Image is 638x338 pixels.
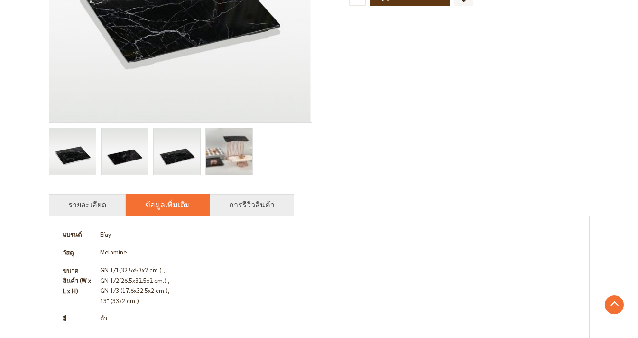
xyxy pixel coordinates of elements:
[59,310,97,328] th: สี
[605,295,624,314] a: Go to Top
[97,225,580,244] td: Efay
[59,262,97,300] th: ขนาดสินค้า (W x L x H)
[49,123,101,180] div: Marble ถาดลายหินอ่อนสีดำ
[205,123,253,180] div: Marble ถาดลายหินอ่อนสีดำ
[102,128,148,175] img: Marble ถาดลายหินอ่อนสีดำ
[59,225,97,244] th: แบรนด์
[145,199,190,210] a: ข้อมูลเพิ่มเติม
[229,199,275,210] a: การรีวิวสินค้า
[68,199,106,210] a: รายละเอียด
[154,128,200,175] img: Marble ถาดลายหินอ่อนสีดำ
[101,123,153,180] div: Marble ถาดลายหินอ่อนสีดำ
[97,310,580,328] td: ดำ
[177,128,280,175] img: Marble ถาดลายหินอ่อนสีดำ
[97,244,580,262] td: Melamine
[153,123,205,180] div: Marble ถาดลายหินอ่อนสีดำ
[59,244,97,262] th: วัสดุ
[97,262,580,310] td: GN 1/1(32.5x53x2 cm.) , GN 1/2(26.5x32.5x2 cm.) , GN 1/3 (17.6x32.5x2 cm.), 13" (33x2 cm.)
